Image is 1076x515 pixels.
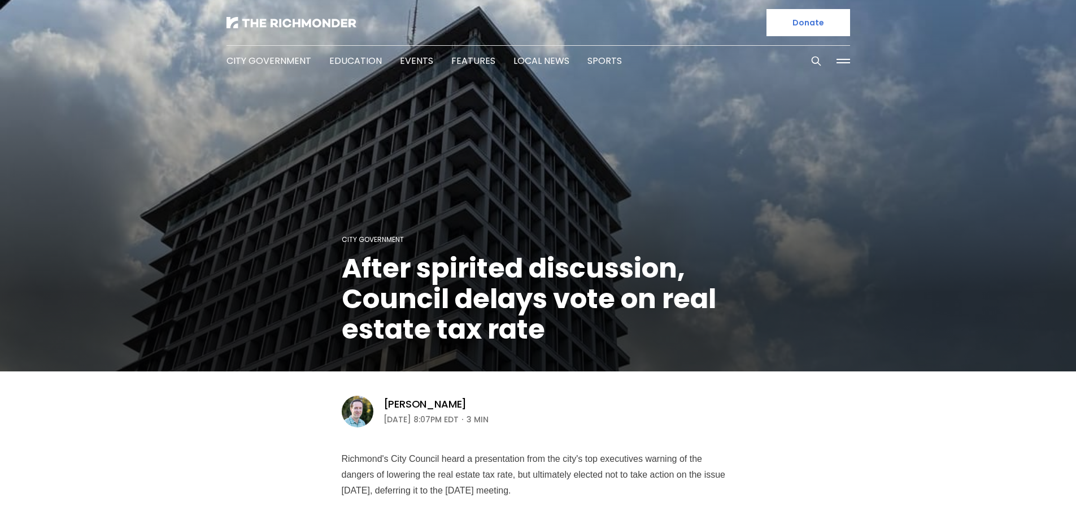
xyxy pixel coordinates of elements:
a: City Government [226,54,311,67]
iframe: portal-trigger [981,460,1076,515]
a: Local News [513,54,569,67]
img: Michael Phillips [342,396,373,427]
a: Education [329,54,382,67]
a: City Government [342,235,404,244]
a: Events [400,54,433,67]
a: [PERSON_NAME] [384,397,467,411]
time: [DATE] 8:07PM EDT [384,413,459,426]
a: Sports [587,54,622,67]
h1: After spirited discussion, Council delays vote on real estate tax rate [342,253,735,345]
span: 3 min [467,413,489,426]
p: Richmond's City Council heard a presentation from the city's top executives warning of the danger... [342,451,735,499]
img: The Richmonder [226,17,356,28]
a: Donate [766,9,850,36]
a: Features [451,54,495,67]
button: Search this site [808,53,825,70]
